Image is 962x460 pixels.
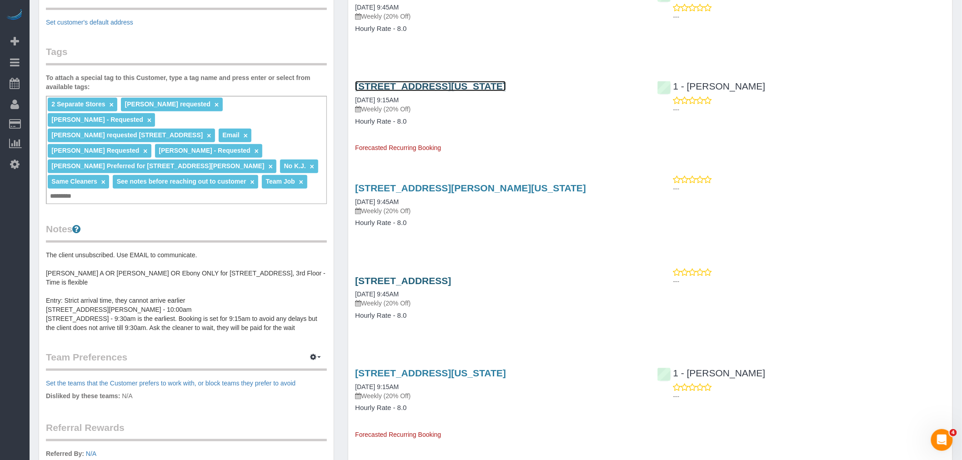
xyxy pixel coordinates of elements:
h4: Hourly Rate - 8.0 [355,25,643,33]
p: --- [673,277,946,286]
a: × [110,101,114,109]
p: --- [673,392,946,401]
span: 2 Separate Stores [51,100,105,108]
a: × [255,147,259,155]
legend: Tags [46,45,327,65]
p: Weekly (20% Off) [355,206,643,215]
legend: Notes [46,222,327,243]
a: × [250,178,254,186]
label: Disliked by these teams: [46,391,120,400]
span: See notes before reaching out to customer [117,178,246,185]
span: [PERSON_NAME] Preferred for [STREET_ADDRESS][PERSON_NAME] [51,162,264,170]
span: N/A [122,392,132,400]
a: × [143,147,147,155]
iframe: Intercom live chat [931,429,953,451]
p: Weekly (20% Off) [355,299,643,308]
span: 4 [950,429,957,436]
a: × [147,116,151,124]
span: No K.J. [284,162,306,170]
a: × [101,178,105,186]
a: × [310,163,314,170]
p: --- [673,105,946,114]
label: To attach a special tag to this Customer, type a tag name and press enter or select from availabl... [46,73,327,91]
span: Forecasted Recurring Booking [355,144,441,151]
a: × [244,132,248,140]
h4: Hourly Rate - 8.0 [355,118,643,125]
a: × [269,163,273,170]
span: Forecasted Recurring Booking [355,431,441,438]
span: Email [222,131,239,139]
a: [STREET_ADDRESS][PERSON_NAME][US_STATE] [355,183,586,193]
h4: Hourly Rate - 8.0 [355,404,643,412]
h4: Hourly Rate - 8.0 [355,312,643,320]
a: [STREET_ADDRESS][US_STATE] [355,368,506,378]
a: [DATE] 9:45AM [355,290,399,298]
a: Set customer's default address [46,19,133,26]
p: --- [673,184,946,193]
a: [STREET_ADDRESS] [355,275,451,286]
span: [PERSON_NAME] requested [125,100,210,108]
label: Referred By: [46,449,84,458]
pre: The client unsubscribed. Use EMAIL to communicate. [PERSON_NAME] A OR [PERSON_NAME] OR Ebony ONLY... [46,250,327,332]
a: Set the teams that the Customer prefers to work with, or block teams they prefer to avoid [46,380,296,387]
img: Automaid Logo [5,9,24,22]
a: [STREET_ADDRESS][US_STATE] [355,81,506,91]
span: [PERSON_NAME] - Requested [51,116,143,123]
a: [DATE] 9:45AM [355,4,399,11]
a: [DATE] 9:15AM [355,96,399,104]
span: Team Job [266,178,295,185]
legend: Team Preferences [46,350,327,371]
a: × [299,178,303,186]
a: 1 - [PERSON_NAME] [657,368,766,378]
a: 1 - [PERSON_NAME] [657,81,766,91]
a: [DATE] 9:45AM [355,198,399,205]
p: Weekly (20% Off) [355,391,643,400]
span: Same Cleaners [51,178,97,185]
legend: Referral Rewards [46,421,327,441]
p: Weekly (20% Off) [355,105,643,114]
h4: Hourly Rate - 8.0 [355,219,643,227]
a: N/A [86,450,96,457]
p: --- [673,12,946,21]
span: [PERSON_NAME] - Requested [159,147,250,154]
a: [DATE] 9:15AM [355,383,399,390]
a: × [215,101,219,109]
span: [PERSON_NAME] requested [STREET_ADDRESS] [51,131,203,139]
a: × [207,132,211,140]
span: [PERSON_NAME] Requested [51,147,139,154]
p: Weekly (20% Off) [355,12,643,21]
